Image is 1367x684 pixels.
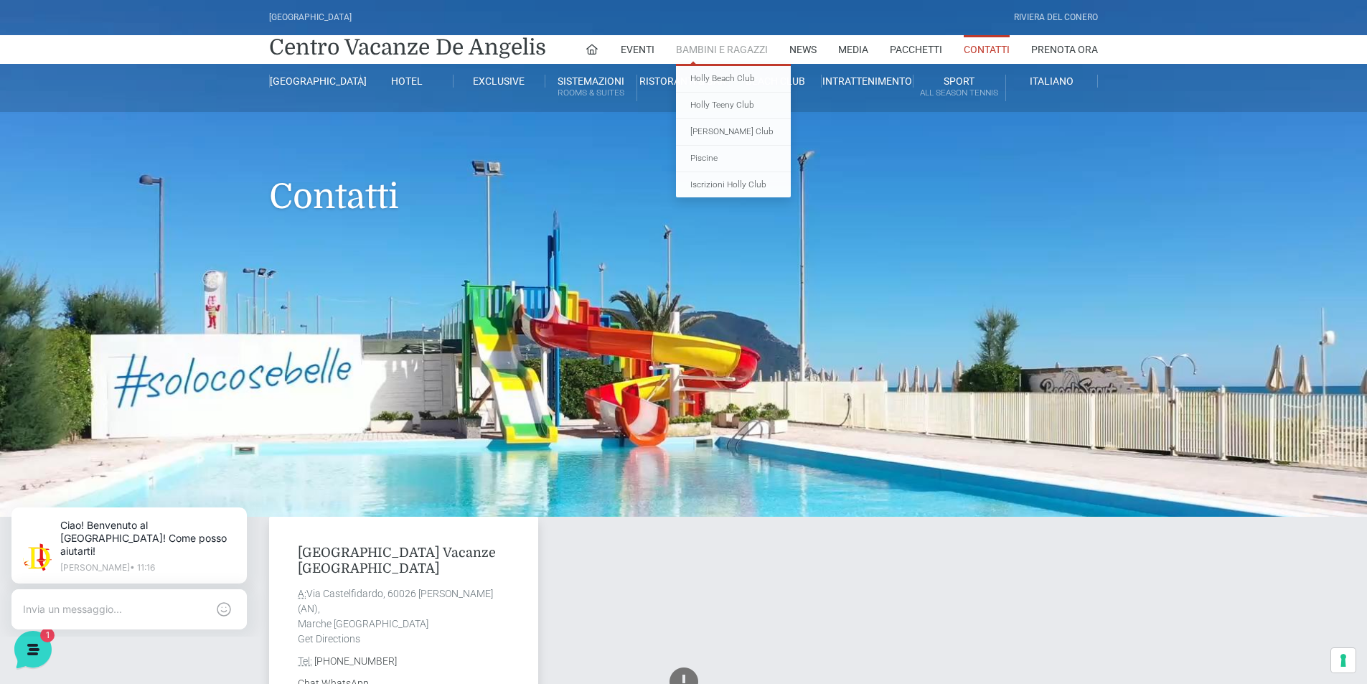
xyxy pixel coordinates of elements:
abbr: Phone [298,655,312,667]
p: Messaggi [124,481,163,494]
a: Pacchetti [890,35,942,64]
a: Hotel [361,75,453,88]
span: 1 [144,459,154,469]
button: Le tue preferenze relative al consenso per le tecnologie di tracciamento [1331,648,1356,673]
small: Rooms & Suites [545,86,636,100]
a: Bambini e Ragazzi [676,35,768,64]
a: Italiano [1006,75,1098,88]
a: Holly Teeny Club [676,93,791,119]
p: [PERSON_NAME] • 11:16 [69,73,244,82]
a: Prenota Ora [1031,35,1098,64]
a: News [789,35,817,64]
a: Intrattenimento [822,75,913,88]
div: [GEOGRAPHIC_DATA] [269,11,352,24]
a: Apri Centro Assistenza [153,238,264,250]
span: 1 [250,155,264,169]
h1: Contatti [269,112,1098,238]
abbr: Address [298,588,306,599]
button: 1Messaggi [100,461,188,494]
button: Home [11,461,100,494]
div: Riviera Del Conero [1014,11,1098,24]
a: Media [838,35,868,64]
a: SportAll Season Tennis [913,75,1005,101]
a: Iscrizioni Holly Club [676,172,791,198]
a: Ristoranti & Bar [637,75,729,88]
button: Aiuto [187,461,276,494]
input: Cerca un articolo... [32,269,235,284]
p: Ciao! Benvenuto al [GEOGRAPHIC_DATA]! Come posso aiutarti! [60,155,225,169]
img: light [32,53,60,82]
small: All Season Tennis [913,86,1005,100]
h4: [GEOGRAPHIC_DATA] Vacanze [GEOGRAPHIC_DATA] [298,545,509,576]
p: 1 min fa [233,138,264,151]
a: [GEOGRAPHIC_DATA] [269,75,361,88]
a: [DEMOGRAPHIC_DATA] tutto [128,115,264,126]
span: Inizia una conversazione [93,189,212,201]
button: Inizia una conversazione [23,181,264,210]
p: Home [43,481,67,494]
a: Exclusive [454,75,545,88]
a: [PERSON_NAME]Ciao! Benvenuto al [GEOGRAPHIC_DATA]! Come posso aiutarti!1 min fa1 [17,132,270,175]
a: SistemazioniRooms & Suites [545,75,637,101]
iframe: Customerly Messenger Launcher [11,628,55,671]
a: Holly Beach Club [676,66,791,93]
a: [PERSON_NAME] Club [676,119,791,146]
img: light [23,139,52,168]
span: [PERSON_NAME] [60,138,225,152]
a: Piscine [676,146,791,172]
p: La nostra missione è rendere la tua esperienza straordinaria! [11,63,241,92]
a: [PHONE_NUMBER] [314,655,397,667]
p: Ciao! Benvenuto al [GEOGRAPHIC_DATA]! Come posso aiutarti! [69,29,244,67]
a: Centro Vacanze De Angelis [269,33,546,62]
span: Italiano [1030,75,1074,87]
h2: Ciao da De Angelis Resort 👋 [11,11,241,57]
address: Via Castelfidardo, 60026 [PERSON_NAME] (AN), Marche [GEOGRAPHIC_DATA] Get Directions [298,586,509,647]
a: Contatti [964,35,1010,64]
span: Le tue conversazioni [23,115,122,126]
a: Eventi [621,35,654,64]
p: Aiuto [221,481,242,494]
span: Trova una risposta [23,238,112,250]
